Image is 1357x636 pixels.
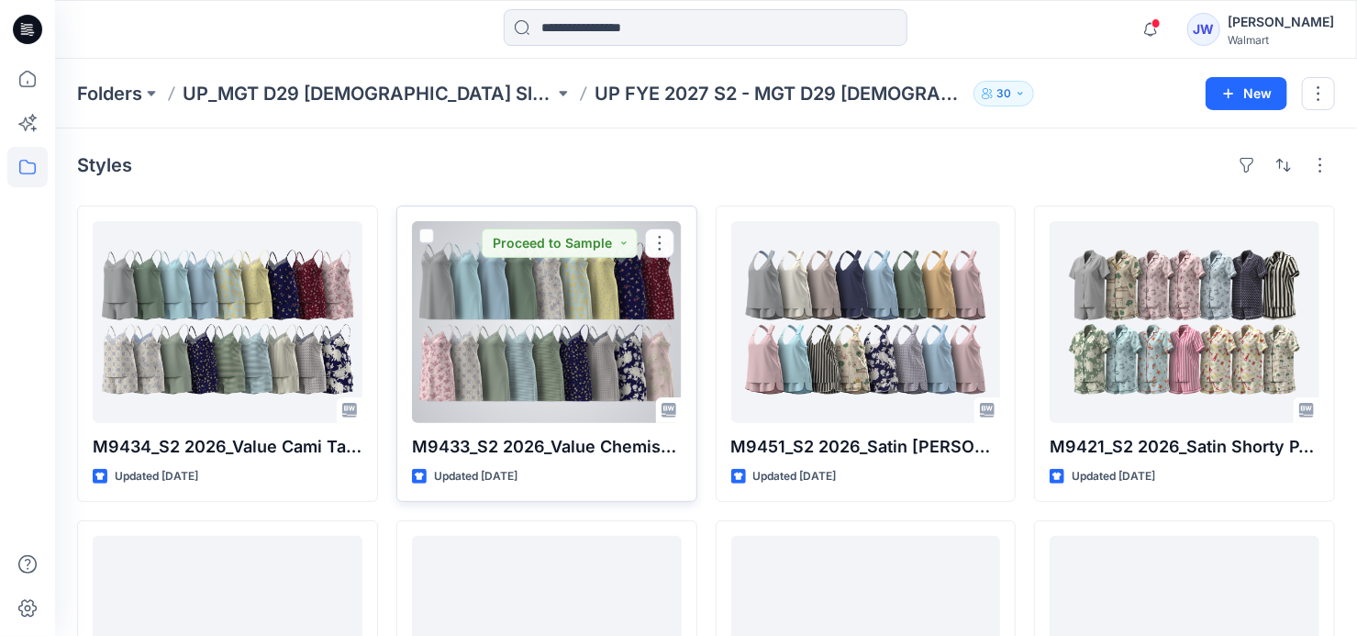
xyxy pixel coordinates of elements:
div: [PERSON_NAME] [1228,11,1334,33]
a: M9421_S2 2026_Satin Shorty PJ_Midpoint [1050,221,1319,423]
div: Walmart [1228,33,1334,47]
p: M9434_S2 2026_Value Cami Tap_Midpoint [93,434,362,460]
p: M9451_S2 2026_Satin [PERSON_NAME] Set_Midpoint [731,434,1001,460]
p: 30 [996,84,1011,104]
button: New [1206,77,1287,110]
button: 30 [973,81,1034,106]
a: M9434_S2 2026_Value Cami Tap_Midpoint [93,221,362,423]
p: UP FYE 2027 S2 - MGT D29 [DEMOGRAPHIC_DATA] Sleepwear [595,81,966,106]
a: M9451_S2 2026_Satin Cami Short Set_Midpoint [731,221,1001,423]
p: Updated [DATE] [115,467,198,486]
p: M9421_S2 2026_Satin Shorty PJ_Midpoint [1050,434,1319,460]
div: JW [1187,13,1220,46]
a: Folders [77,81,142,106]
p: Updated [DATE] [1072,467,1155,486]
h4: Styles [77,154,132,176]
a: M9433_S2 2026_Value Chemise_Midpoint [412,221,682,423]
p: M9433_S2 2026_Value Chemise_Midpoint [412,434,682,460]
p: Updated [DATE] [753,467,837,486]
a: UP_MGT D29 [DEMOGRAPHIC_DATA] Sleep [183,81,554,106]
p: Updated [DATE] [434,467,517,486]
